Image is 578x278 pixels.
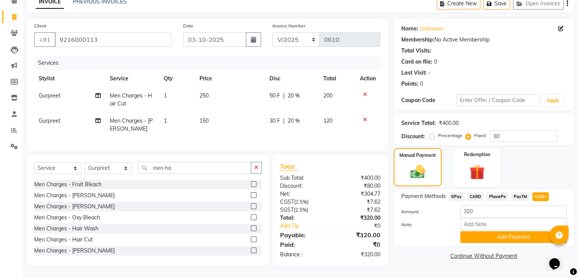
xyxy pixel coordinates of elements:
input: Search by Name/Mobile/Email/Code [55,32,172,47]
th: Disc [265,70,319,87]
span: PhonePe [486,192,508,201]
label: Redemption [464,151,490,158]
div: Payable: [274,230,330,240]
div: Total Visits: [401,47,431,55]
span: CGST [280,198,294,205]
div: Coupon Code [401,96,456,104]
div: ₹400.00 [439,119,459,127]
span: Gurpreet [39,92,60,99]
input: Add Note [460,218,567,230]
div: Men Charges - Hair Cut [34,236,93,244]
div: Men Charges - Hair Wash [34,225,98,233]
span: Men Charges - Hair Cut [110,92,152,107]
div: Card on file: [401,58,432,66]
th: Stylist [34,70,105,87]
div: ₹320.00 [330,251,386,259]
div: Service Total: [401,119,436,127]
div: Men Charges - [PERSON_NAME] [34,203,115,211]
div: Balance : [274,251,330,259]
span: 120 [323,117,333,124]
span: Gurpreet [39,117,60,124]
div: Membership: [401,36,434,44]
span: 20 % [288,92,300,100]
div: Paid: [274,240,330,249]
div: Last Visit: [401,69,427,77]
button: Add Payment [460,231,567,243]
div: Discount: [274,182,330,190]
label: Fixed [474,132,486,139]
button: Apply [542,95,564,106]
div: ₹0 [339,222,386,230]
div: ( ) [274,198,330,206]
a: Add Tip [274,222,339,230]
div: ₹320.00 [330,214,386,222]
a: Unknown [420,25,443,33]
div: 0 [420,80,423,88]
label: Note: [396,221,454,228]
label: Client [34,22,46,29]
span: CASH [532,192,549,201]
input: Enter Offer / Coupon Code [456,94,539,106]
iframe: chat widget [546,248,570,270]
span: 250 [200,92,209,99]
input: Search or Scan [138,162,251,174]
span: 50 F [269,92,280,100]
label: Amount: [396,208,454,215]
span: 1 [164,92,167,99]
div: Points: [401,80,418,88]
th: Total [319,70,355,87]
div: Discount: [401,133,425,141]
span: | [283,92,285,100]
button: +91 [34,32,55,47]
span: Payment Methods [401,192,446,200]
div: Sub Total: [274,174,330,182]
div: Men Charges - Fruit Bleach [34,181,101,189]
label: Percentage [438,132,462,139]
div: ₹400.00 [330,174,386,182]
span: PayTM [511,192,529,201]
th: Qty [159,70,195,87]
div: ₹304.77 [330,190,386,198]
span: SGST [280,206,294,213]
span: Total [280,163,298,171]
img: _gift.svg [465,163,489,182]
span: 150 [200,117,209,124]
span: GPay [449,192,464,201]
div: Men Charges - [PERSON_NAME] [34,247,115,255]
div: Men Charges - Oxy Bleach [34,214,100,222]
input: Amount [460,206,567,217]
span: CARD [467,192,483,201]
div: Men Charges - [PERSON_NAME] [34,192,115,200]
th: Service [105,70,159,87]
span: 30 F [269,117,280,125]
div: ( ) [274,206,330,214]
a: Continue Without Payment [395,252,573,260]
img: _cash.svg [406,163,429,180]
div: ₹0 [330,240,386,249]
div: Name: [401,25,418,33]
label: Invoice Number [272,22,306,29]
th: Action [355,70,380,87]
span: Men Charges - [PERSON_NAME] [110,117,153,132]
div: ₹320.00 [330,230,386,240]
div: No Active Membership [401,36,567,44]
span: 2.5% [296,199,307,205]
span: 1 [164,117,167,124]
label: Date [183,22,193,29]
div: ₹7.62 [330,206,386,214]
span: 2.5% [295,207,307,213]
div: - [428,69,431,77]
span: 200 [323,92,333,99]
div: 0 [434,58,437,66]
div: ₹7.62 [330,198,386,206]
div: Net: [274,190,330,198]
span: 20 % [288,117,300,125]
div: ₹80.00 [330,182,386,190]
div: Services [35,56,386,70]
span: | [283,117,285,125]
label: Manual Payment [399,152,436,159]
div: Total: [274,214,330,222]
th: Price [195,70,265,87]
